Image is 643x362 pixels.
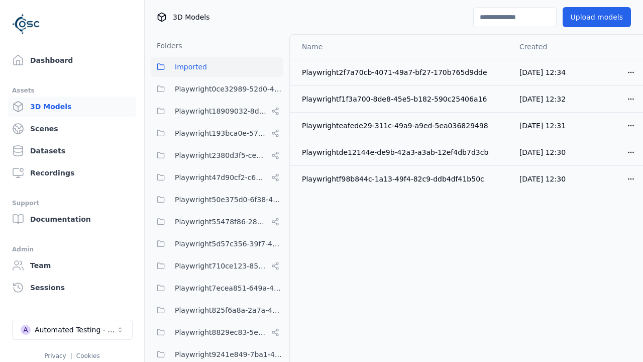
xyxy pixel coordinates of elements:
button: Playwright710ce123-85fd-4f8c-9759-23c3308d8830 [151,256,283,276]
div: Assets [12,84,132,97]
span: [DATE] 12:32 [519,95,566,103]
button: Imported [151,57,283,77]
span: Playwright0ce32989-52d0-45cf-b5b9-59d5033d313a [175,83,283,95]
img: Logo [12,10,40,38]
button: Playwright47d90cf2-c635-4353-ba3b-5d4538945666 [151,167,283,188]
span: 3D Models [173,12,209,22]
a: Team [8,255,136,276]
button: Playwright50e375d0-6f38-48a7-96e0-b0dcfa24b72f [151,190,283,210]
button: Playwright8829ec83-5e68-4376-b984-049061a310ed [151,322,283,342]
h3: Folders [151,41,182,51]
a: Sessions [8,278,136,298]
button: Playwright7ecea851-649a-419a-985e-fcff41a98b20 [151,278,283,298]
button: Playwright5d57c356-39f7-47ed-9ab9-d0409ac6cddc [151,234,283,254]
a: Documentation [8,209,136,229]
a: Recordings [8,163,136,183]
span: [DATE] 12:34 [519,68,566,76]
div: Playwrightf98b844c-1a13-49f4-82c9-ddb4df41b50c [302,174,503,184]
a: 3D Models [8,97,136,117]
a: Datasets [8,141,136,161]
span: Playwright8829ec83-5e68-4376-b984-049061a310ed [175,326,267,338]
button: Playwright0ce32989-52d0-45cf-b5b9-59d5033d313a [151,79,283,99]
a: Dashboard [8,50,136,70]
span: | [70,352,72,359]
button: Playwright193bca0e-57fa-418d-8ea9-45122e711dc7 [151,123,283,143]
span: Playwright710ce123-85fd-4f8c-9759-23c3308d8830 [175,260,267,272]
span: Playwright193bca0e-57fa-418d-8ea9-45122e711dc7 [175,127,267,139]
button: Select a workspace [12,320,133,340]
div: Automated Testing - Playwright [35,325,116,335]
span: [DATE] 12:30 [519,148,566,156]
button: Upload models [563,7,631,27]
a: Scenes [8,119,136,139]
div: Playwright2f7a70cb-4071-49a7-bf27-170b765d9dde [302,67,503,77]
div: Admin [12,243,132,255]
span: Playwright50e375d0-6f38-48a7-96e0-b0dcfa24b72f [175,194,283,206]
a: Cookies [76,352,100,359]
span: Imported [175,61,207,73]
span: [DATE] 12:30 [519,175,566,183]
button: Playwright55478f86-28dc-49b8-8d1f-c7b13b14578c [151,212,283,232]
a: Privacy [44,352,66,359]
th: Created [511,35,578,59]
span: Playwright2380d3f5-cebf-494e-b965-66be4d67505e [175,149,267,161]
button: Playwright2380d3f5-cebf-494e-b965-66be4d67505e [151,145,283,165]
div: Playwrighteafede29-311c-49a9-a9ed-5ea036829498 [302,121,503,131]
span: Playwright825f6a8a-2a7a-425c-94f7-650318982f69 [175,304,283,316]
div: Playwrightde12144e-de9b-42a3-a3ab-12ef4db7d3cb [302,147,503,157]
span: [DATE] 12:31 [519,122,566,130]
div: A [21,325,31,335]
span: Playwright47d90cf2-c635-4353-ba3b-5d4538945666 [175,171,267,184]
span: Playwright18909032-8d07-45c5-9c81-9eec75d0b16b [175,105,267,117]
span: Playwright55478f86-28dc-49b8-8d1f-c7b13b14578c [175,216,267,228]
th: Name [290,35,511,59]
span: Playwright7ecea851-649a-419a-985e-fcff41a98b20 [175,282,283,294]
button: Playwright825f6a8a-2a7a-425c-94f7-650318982f69 [151,300,283,320]
span: Playwright5d57c356-39f7-47ed-9ab9-d0409ac6cddc [175,238,283,250]
div: Support [12,197,132,209]
div: Playwrightf1f3a700-8de8-45e5-b182-590c25406a16 [302,94,503,104]
button: Playwright18909032-8d07-45c5-9c81-9eec75d0b16b [151,101,283,121]
span: Playwright9241e849-7ba1-474f-9275-02cfa81d37fc [175,348,283,360]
